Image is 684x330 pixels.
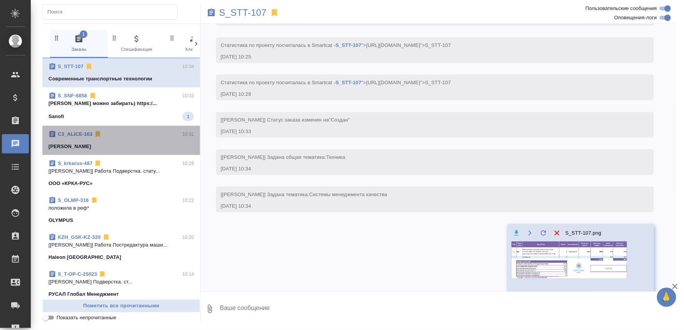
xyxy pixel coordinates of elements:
svg: Отписаться [99,270,106,278]
a: KZH_GSK-KZ-320 [58,234,101,240]
div: S_OLMP-31610:22положила в реф*OLYMPUS [42,192,200,229]
span: 1 [182,113,194,120]
span: [[PERSON_NAME]] Статус заказа изменен на [221,117,350,123]
span: Пометить все прочитанными [47,302,196,310]
div: [DATE] 10:25 [221,53,627,61]
div: [DATE] 10:34 [221,165,627,173]
a: S_SNF-6858 [58,93,87,98]
span: S_STT-107.png [565,229,601,237]
div: S_krkarus-48710:29[[PERSON_NAME]] Работа Подверстка. стату...ООО «КРКА-РУС» [42,155,200,192]
div: KZH_GSK-KZ-32010:20[[PERSON_NAME]] Работа Постредактура маши...Haleon [GEOGRAPHIC_DATA] [42,229,200,266]
span: "Создан" [329,117,350,123]
div: S_T-OP-C-2502310:14[[PERSON_NAME] Подверстка. ст...РУСАЛ Глобал Менеджмент [42,266,200,303]
p: 10:20 [182,233,194,241]
button: Пометить все прочитанными [42,299,200,313]
a: S_STT-107 [336,42,361,48]
svg: Отписаться [90,197,98,204]
input: Поиск [47,7,177,17]
span: Показать непрочитанные [57,314,116,322]
span: Техника [326,154,346,160]
p: 10:34 [182,63,194,70]
p: Sanofi [48,113,64,120]
p: 10:33 [182,92,194,100]
span: Клиенты [169,34,220,53]
a: S_STT-107 [58,63,84,69]
a: S_krkarus-487 [58,160,92,166]
svg: Зажми и перетащи, чтобы поменять порядок вкладок [53,34,60,42]
svg: Отписаться [94,160,102,167]
p: 10:29 [182,160,194,167]
p: OLYMPUS [48,217,73,224]
span: Cтатистика по проекту посчиталась в Smartcat - ">[URL][DOMAIN_NAME]">S_STT-107 [221,42,451,48]
label: Обновить файл [539,228,548,238]
svg: Зажми и перетащи, чтобы поменять порядок вкладок [111,34,118,42]
svg: Отписаться [102,233,110,241]
div: [DATE] 10:34 [221,202,627,210]
div: C3_ALICE-16310:31[PERSON_NAME] [42,126,200,155]
button: Удалить файл [552,228,562,238]
p: 10:22 [182,197,194,204]
span: Пользовательские сообщения [585,5,657,12]
p: положила в реф* [48,204,194,212]
p: [[PERSON_NAME]] Работа Постредактура маши... [48,241,194,249]
span: 🙏 [660,289,673,305]
p: ООО «КРКА-РУС» [48,180,93,187]
button: Открыть на драйве [525,228,535,238]
p: 10:14 [182,270,194,278]
p: [PERSON_NAME] можно забирать) https:/... [48,100,194,107]
span: Cтатистика по проекту посчиталась в Smartcat - ">[URL][DOMAIN_NAME]">S_STT-107 [221,80,451,85]
span: [[PERSON_NAME]] Задана тематика: [221,192,387,197]
img: S_STT-107.png [512,242,627,279]
a: S_OLMP-316 [58,197,89,203]
span: Оповещения-логи [614,14,657,22]
svg: Зажми и перетащи, чтобы поменять порядок вкладок [169,34,176,42]
button: 🙏 [657,288,676,307]
span: Спецификации [111,34,162,53]
svg: Отписаться [85,63,93,70]
div: [DATE] 10:29 [221,90,627,98]
div: [DATE] 10:33 [221,128,627,135]
a: C3_ALICE-163 [58,131,92,137]
p: [[PERSON_NAME] Подверстка. ст... [48,278,194,286]
span: Системы менеджмента качества [309,192,387,197]
a: S_STT-107 [336,80,361,85]
p: [[PERSON_NAME]] Работа Подверстка. стату... [48,167,194,175]
span: 1 [80,30,87,38]
div: S_STT-10710:34Современные транспортные технологии [42,58,200,87]
svg: Отписаться [89,92,97,100]
p: Современные транспортные технологии [48,75,152,83]
button: Скачать [512,228,521,238]
span: [[PERSON_NAME]] Задана общая тематика: [221,154,345,160]
span: Заказы [53,34,105,53]
a: S_T-OP-C-25023 [58,271,97,277]
svg: Отписаться [94,130,102,138]
p: Haleon [GEOGRAPHIC_DATA] [48,253,121,261]
p: РУСАЛ Глобал Менеджмент [48,290,119,298]
a: S_STT-107 [219,9,266,17]
div: S_SNF-685810:33[PERSON_NAME] можно забирать) https:/...Sanofi1 [42,87,200,126]
p: [PERSON_NAME] [48,143,91,150]
p: 10:31 [182,130,194,138]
